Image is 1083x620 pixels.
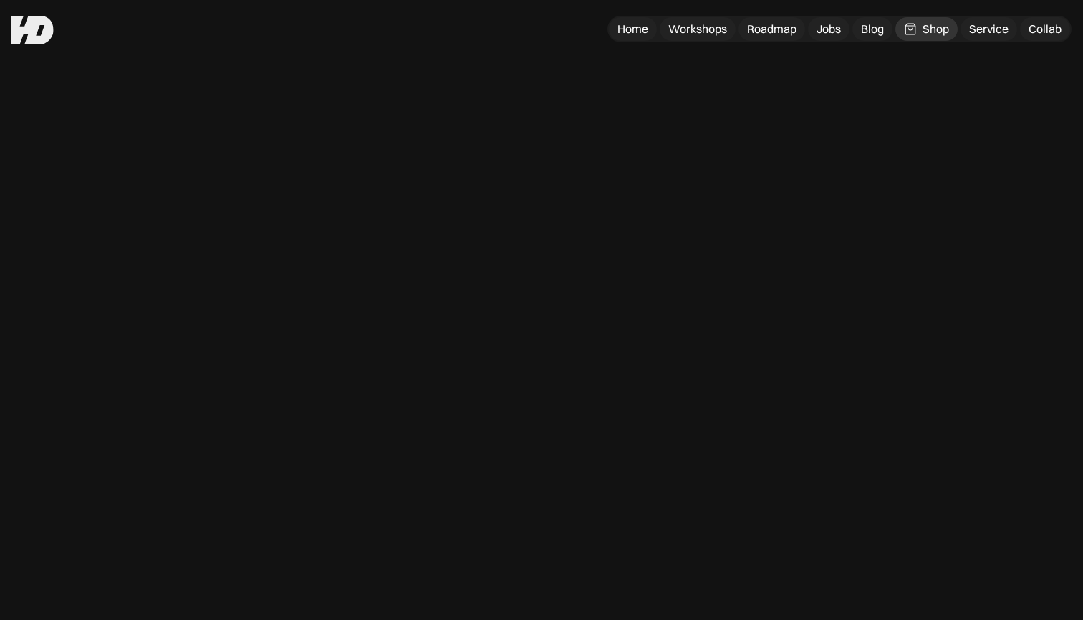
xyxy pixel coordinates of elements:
[895,17,958,41] a: Shop
[808,17,849,41] a: Jobs
[923,22,949,37] div: Shop
[668,22,727,37] div: Workshops
[1020,17,1070,41] a: Collab
[817,22,841,37] div: Jobs
[660,17,736,41] a: Workshops
[747,22,796,37] div: Roadmap
[852,17,892,41] a: Blog
[969,22,1009,37] div: Service
[738,17,805,41] a: Roadmap
[861,22,884,37] div: Blog
[961,17,1017,41] a: Service
[1029,22,1062,37] div: Collab
[609,17,657,41] a: Home
[617,22,648,37] div: Home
